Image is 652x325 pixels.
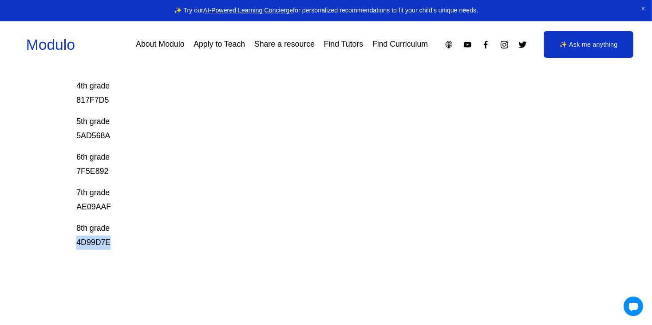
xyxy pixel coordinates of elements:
[463,40,472,49] a: YouTube
[76,115,525,143] p: 5th grade 5AD568A
[194,36,245,52] a: Apply to Teach
[76,79,525,108] p: 4th grade 817F7D5
[136,36,185,52] a: About Modulo
[76,150,525,179] p: 6th grade 7F5E892
[481,40,490,49] a: Facebook
[500,40,509,49] a: Instagram
[26,36,75,53] a: Modulo
[76,221,525,250] p: 8th grade 4D99D7E
[324,36,364,52] a: Find Tutors
[544,31,633,58] a: ✨ Ask me anything
[372,36,428,52] a: Find Curriculum
[76,186,525,214] p: 7th grade AE09AAF
[444,40,454,49] a: Apple Podcasts
[254,36,315,52] a: Share a resource
[518,40,527,49] a: Twitter
[203,7,293,14] a: AI-Powered Learning Concierge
